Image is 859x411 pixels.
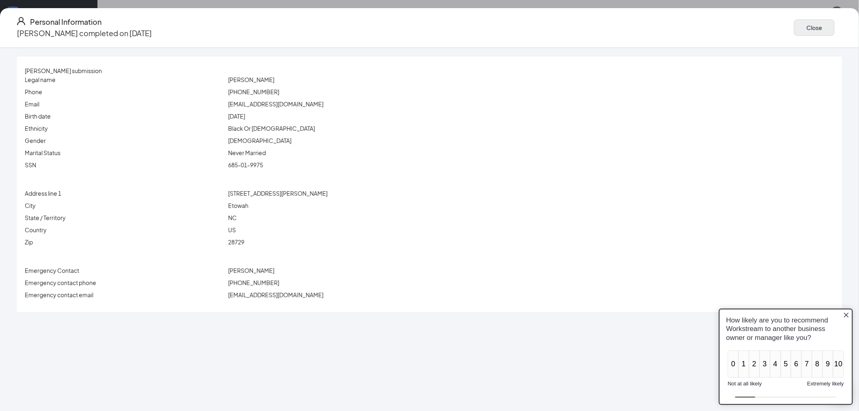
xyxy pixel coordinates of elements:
[228,161,263,169] span: 685-01-9975
[25,148,225,157] p: Marital Status
[713,303,859,411] iframe: Sprig User Feedback Dialog
[228,76,274,83] span: [PERSON_NAME]
[228,190,328,197] span: [STREET_ADDRESS][PERSON_NAME]
[25,87,225,96] p: Phone
[228,112,245,120] span: [DATE]
[25,290,225,299] p: Emergency contact email
[25,160,225,169] p: SSN
[228,291,324,299] span: [EMAIL_ADDRESS][DOMAIN_NAME]
[25,266,225,275] p: Emergency Contact
[228,267,274,274] span: [PERSON_NAME]
[25,278,225,287] p: Emergency contact phone
[228,125,315,132] span: Black Or [DEMOGRAPHIC_DATA]
[228,149,266,156] span: Never Married
[228,88,279,95] span: [PHONE_NUMBER]
[25,67,102,74] span: [PERSON_NAME] submission
[25,238,225,247] p: Zip
[25,189,225,198] p: Address line 1
[228,137,291,144] span: [DEMOGRAPHIC_DATA]
[228,279,279,286] span: [PHONE_NUMBER]
[25,124,225,133] p: Ethnicity
[17,28,152,39] p: [PERSON_NAME] completed on [DATE]
[25,213,225,222] p: State / Territory
[25,136,225,145] p: Gender
[25,225,225,234] p: Country
[228,214,237,221] span: NC
[228,226,236,234] span: US
[25,112,225,121] p: Birth date
[25,75,225,84] p: Legal name
[25,100,225,108] p: Email
[228,238,244,246] span: 28729
[25,201,225,210] p: City
[228,100,324,108] span: [EMAIL_ADDRESS][DOMAIN_NAME]
[228,202,248,209] span: Etowah
[794,19,835,36] button: Close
